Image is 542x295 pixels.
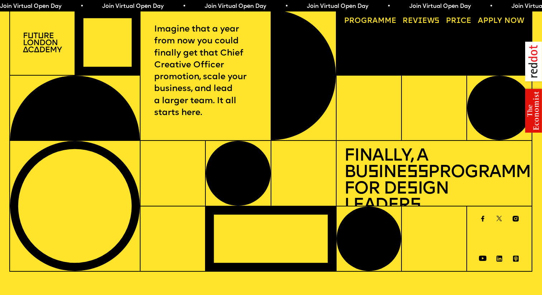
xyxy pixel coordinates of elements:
span: • [489,4,493,9]
span: s [368,164,379,181]
a: Reviews [399,14,443,29]
a: Price [442,14,475,29]
p: Imagine that a year from now you could finally get that Chief Creative Officer promotion, scale y... [154,24,257,119]
span: A [478,17,483,25]
h1: Finally, a Bu ine Programme for De ign Leader [344,148,524,214]
span: s [410,197,421,214]
span: ss [407,164,428,181]
a: Apply now [474,14,528,29]
span: • [285,4,288,9]
span: • [80,4,84,9]
span: • [182,4,186,9]
span: a [372,17,378,25]
a: Programme [340,14,400,29]
span: s [407,181,418,198]
span: • [387,4,390,9]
